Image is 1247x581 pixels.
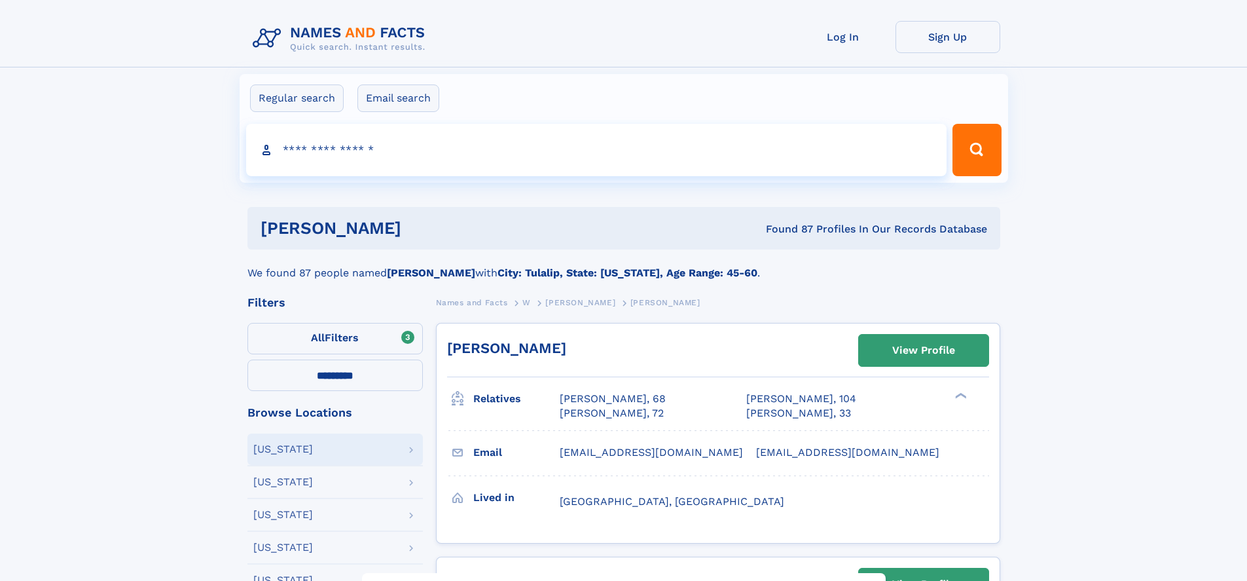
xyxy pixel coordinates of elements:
div: Filters [247,297,423,309]
span: All [311,331,325,344]
div: [US_STATE] [253,444,313,455]
a: [PERSON_NAME], 104 [746,392,856,406]
span: [PERSON_NAME] [545,298,615,307]
b: City: Tulalip, State: [US_STATE], Age Range: 45-60 [497,267,757,279]
a: [PERSON_NAME], 33 [746,406,851,421]
img: Logo Names and Facts [247,21,436,56]
input: search input [246,124,947,176]
div: [US_STATE] [253,542,313,553]
a: Names and Facts [436,294,508,310]
div: Found 87 Profiles In Our Records Database [583,222,987,236]
div: [US_STATE] [253,510,313,520]
a: [PERSON_NAME], 72 [560,406,664,421]
div: [US_STATE] [253,477,313,487]
a: Log In [791,21,895,53]
b: [PERSON_NAME] [387,267,475,279]
span: [EMAIL_ADDRESS][DOMAIN_NAME] [560,446,743,459]
h3: Email [473,441,560,464]
a: [PERSON_NAME], 68 [560,392,666,406]
label: Filters [247,323,423,354]
a: Sign Up [895,21,1000,53]
div: Browse Locations [247,407,423,419]
div: View Profile [892,335,955,365]
label: Regular search [250,84,344,112]
span: [EMAIL_ADDRESS][DOMAIN_NAME] [756,446,939,459]
button: Search Button [952,124,1001,176]
h1: [PERSON_NAME] [261,220,584,236]
label: Email search [357,84,439,112]
h3: Relatives [473,388,560,410]
a: W [522,294,531,310]
div: We found 87 people named with . [247,250,1000,281]
a: View Profile [859,335,988,366]
h3: Lived in [473,487,560,509]
a: [PERSON_NAME] [447,340,566,356]
span: [PERSON_NAME] [630,298,700,307]
span: W [522,298,531,307]
a: [PERSON_NAME] [545,294,615,310]
div: ❯ [952,392,967,400]
span: [GEOGRAPHIC_DATA], [GEOGRAPHIC_DATA] [560,495,784,508]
